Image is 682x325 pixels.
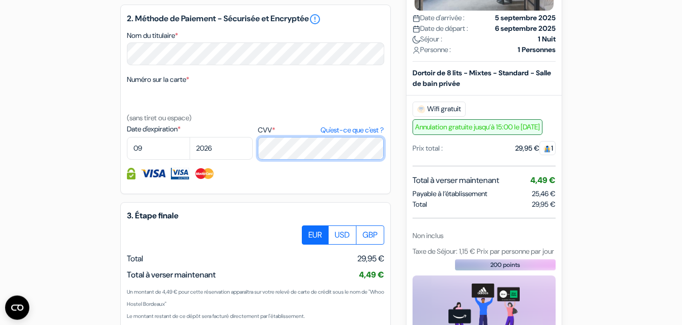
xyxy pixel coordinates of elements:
span: 29,95 € [357,253,384,265]
a: Qu'est-ce que c'est ? [321,125,384,135]
img: Visa [141,168,166,179]
div: Basic radio toggle button group [302,225,384,245]
h5: 3. Étape finale [127,211,384,220]
span: 29,95 € [532,199,556,210]
strong: 1 Personnes [518,44,556,55]
small: (sans tiret ou espace) [127,113,192,122]
label: USD [328,225,356,245]
img: Visa Electron [171,168,189,179]
span: Total [413,199,427,210]
span: 4,49 € [530,175,556,185]
small: Un montant de 4,49 € pour cette réservation apparaîtra sur votre relevé de carte de crédit sous l... [127,289,384,307]
span: Total à verser maintenant [127,269,216,280]
h5: 2. Méthode de Paiement - Sécurisée et Encryptée [127,13,384,25]
label: Date d'expiration [127,124,253,134]
b: Dortoir de 8 lits - Mixtes - Standard - Salle de bain privée [413,68,551,88]
div: 29,95 € [515,143,556,154]
a: error_outline [309,13,321,25]
span: Date d'arrivée : [413,13,465,23]
label: EUR [302,225,329,245]
img: calendar.svg [413,15,420,22]
span: Date de départ : [413,23,468,34]
span: 4,49 € [359,269,384,280]
span: Wifi gratuit [413,102,466,117]
strong: 6 septembre 2025 [495,23,556,34]
img: free_wifi.svg [417,105,425,113]
label: Numéro sur la carte [127,74,189,85]
label: Nom du titulaire [127,30,178,41]
img: guest.svg [543,145,551,153]
span: Total à verser maintenant [413,174,499,187]
label: CVV [258,125,384,135]
img: moon.svg [413,36,420,43]
small: Le montant restant de ce dépôt sera facturé directement par l'établissement. [127,313,305,319]
button: Open CMP widget [5,296,29,320]
img: user_icon.svg [413,47,420,54]
strong: 1 Nuit [538,34,556,44]
span: Annulation gratuite jusqu’à 15:00 le [DATE] [413,119,542,135]
span: Payable à l’établissement [413,189,487,199]
label: GBP [356,225,384,245]
span: 25,46 € [532,189,556,198]
div: Prix total : [413,143,443,154]
div: Non inclus [413,230,556,241]
img: calendar.svg [413,25,420,33]
span: Total [127,253,143,264]
span: Personne : [413,44,451,55]
span: 200 points [490,260,520,269]
span: Séjour : [413,34,442,44]
strong: 5 septembre 2025 [495,13,556,23]
span: 1 [539,141,556,155]
img: Master Card [194,168,215,179]
img: Information de carte de crédit entièrement encryptée et sécurisée [127,168,135,179]
span: Taxe de Séjour: 1,15 € Prix par personne par jour [413,247,554,256]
